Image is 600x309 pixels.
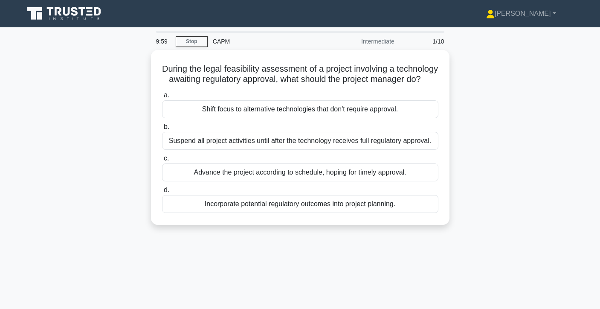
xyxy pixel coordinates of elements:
[162,195,438,213] div: Incorporate potential regulatory outcomes into project planning.
[162,163,438,181] div: Advance the project according to schedule, hoping for timely approval.
[162,132,438,150] div: Suspend all project activities until after the technology receives full regulatory approval.
[162,100,438,118] div: Shift focus to alternative technologies that don't require approval.
[151,33,176,50] div: 9:59
[176,36,208,47] a: Stop
[164,154,169,162] span: c.
[164,123,169,130] span: b.
[400,33,449,50] div: 1/10
[208,33,325,50] div: CAPM
[466,5,577,22] a: [PERSON_NAME]
[164,91,169,99] span: a.
[164,186,169,193] span: d.
[161,64,439,85] h5: During the legal feasibility assessment of a project involving a technology awaiting regulatory a...
[325,33,400,50] div: Intermediate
